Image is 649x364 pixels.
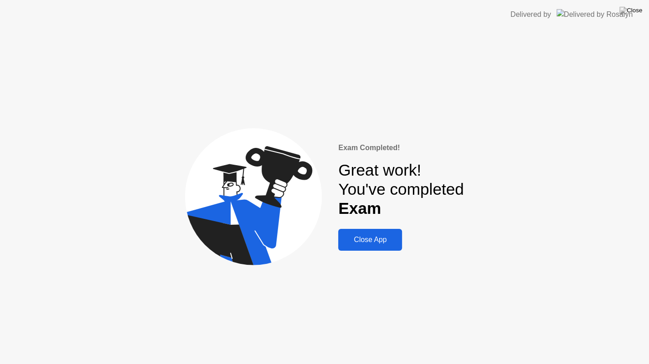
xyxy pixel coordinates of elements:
div: Delivered by [510,9,551,20]
div: Exam Completed! [338,142,464,153]
div: Great work! You've completed [338,161,464,218]
b: Exam [338,199,381,217]
button: Close App [338,229,402,251]
div: Close App [341,236,399,244]
img: Close [619,7,642,14]
img: Delivered by Rosalyn [556,9,633,20]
